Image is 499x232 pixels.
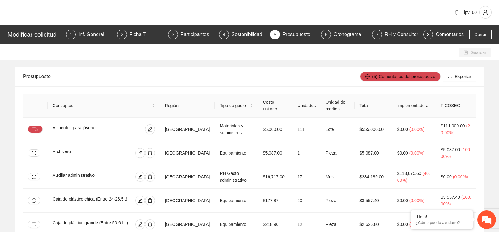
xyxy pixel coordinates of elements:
[464,10,477,15] span: lpv_60
[355,189,392,213] td: $3,557.40
[392,94,436,118] th: Implementadora
[365,74,370,79] span: message
[53,172,115,182] div: Auxiliar administrativo
[168,30,214,39] div: 3Participantes
[320,94,355,118] th: Unidad de medida
[220,102,248,109] span: Tipo de gasto
[129,30,151,39] div: Ficha T
[397,198,408,203] span: $0.00
[469,30,492,39] button: Cerrar
[160,118,215,141] td: [GEOGRAPHIC_DATA]
[145,174,155,179] span: delete
[479,6,492,19] button: user
[145,219,155,229] button: delete
[480,10,491,15] span: user
[409,127,424,132] span: ( 0.00% )
[409,151,424,155] span: ( 0.00% )
[53,148,103,158] div: Archivero
[53,124,121,134] div: Alimentos para jóvenes
[32,151,36,155] span: message
[160,165,215,189] td: [GEOGRAPHIC_DATA]
[292,94,320,118] th: Unidades
[325,32,328,37] span: 6
[270,30,316,39] div: 5Presupuesto
[397,222,408,227] span: $0.00
[258,94,293,118] th: Costo unitario
[441,195,460,200] span: $3,557.40
[355,94,392,118] th: Total
[441,174,452,179] span: $0.00
[160,141,215,165] td: [GEOGRAPHIC_DATA]
[453,174,468,179] span: ( 0.00% )
[409,222,424,227] span: ( 0.00% )
[436,94,477,118] th: FICOSEC
[320,141,355,165] td: Pieza
[53,102,150,109] span: Conceptos
[397,171,421,176] span: $113,675.60
[443,72,476,81] button: downloadExportar
[70,32,72,37] span: 1
[427,32,430,37] span: 8
[32,175,36,179] span: message
[215,165,258,189] td: RH Gasto administrativo
[385,30,428,39] div: RH y Consultores
[121,32,123,37] span: 2
[32,198,36,203] span: message
[441,147,460,152] span: $5,087.00
[372,30,418,39] div: 7RH y Consultores
[292,141,320,165] td: 1
[160,94,215,118] th: Región
[333,30,366,39] div: Cronograma
[145,124,155,134] button: edit
[180,30,214,39] div: Participantes
[376,32,379,37] span: 7
[360,72,441,81] button: message(5) Comentarios del presupuesto
[32,222,36,226] span: message
[441,123,465,128] span: $111,000.00
[145,222,155,227] span: delete
[136,174,145,179] span: edit
[215,94,258,118] th: Tipo de gasto
[135,172,145,182] button: edit
[145,196,155,205] button: delete
[258,189,293,213] td: $177.87
[320,118,355,141] td: Lote
[231,30,267,39] div: Sostenibilidad
[320,189,355,213] td: Pieza
[397,151,408,155] span: $0.00
[32,127,36,132] span: message
[136,222,145,227] span: edit
[292,189,320,213] td: 20
[409,198,424,203] span: ( 0.00% )
[355,118,392,141] td: $555,000.00
[219,30,265,39] div: 4Sostenibilidad
[215,118,258,141] td: Materiales y suministros
[223,32,226,37] span: 4
[397,127,408,132] span: $0.00
[136,151,145,155] span: edit
[28,221,40,228] button: message
[66,30,112,39] div: 1Inf. General
[372,73,435,80] span: (5) Comentarios del presupuesto
[320,165,355,189] td: Mes
[28,197,40,204] button: message
[172,32,174,37] span: 3
[292,118,320,141] td: 111
[321,30,367,39] div: 6Cronograma
[274,32,277,37] span: 5
[355,141,392,165] td: $5,087.00
[258,165,293,189] td: $16,717.00
[28,149,40,157] button: message
[355,165,392,189] td: $284,189.00
[474,31,487,38] span: Cerrar
[117,30,163,39] div: 2Ficha T
[455,73,471,80] span: Exportar
[448,74,452,79] span: download
[145,172,155,182] button: delete
[135,148,145,158] button: edit
[145,198,155,203] span: delete
[160,189,215,213] td: [GEOGRAPHIC_DATA]
[415,220,468,225] p: ¿Cómo puedo ayudarte?
[145,127,155,132] span: edit
[136,198,145,203] span: edit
